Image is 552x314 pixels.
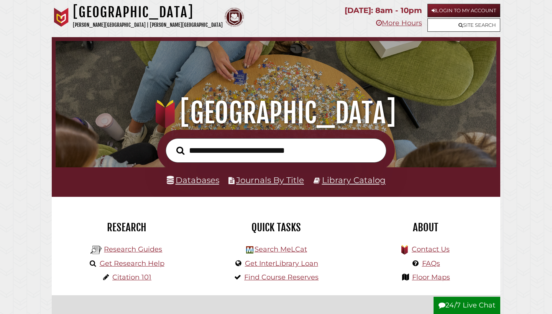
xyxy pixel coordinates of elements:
[345,4,422,17] p: [DATE]: 8am - 10pm
[356,221,495,234] h2: About
[100,259,164,268] a: Get Research Help
[64,96,488,130] h1: [GEOGRAPHIC_DATA]
[245,259,318,268] a: Get InterLibrary Loan
[58,221,195,234] h2: Research
[246,246,253,253] img: Hekman Library Logo
[90,244,102,256] img: Hekman Library Logo
[176,146,184,155] i: Search
[322,175,386,185] a: Library Catalog
[167,175,219,185] a: Databases
[207,221,345,234] h2: Quick Tasks
[52,8,71,27] img: Calvin University
[112,273,151,281] a: Citation 101
[255,245,307,253] a: Search MeLCat
[236,175,304,185] a: Journals By Title
[225,8,244,27] img: Calvin Theological Seminary
[73,4,223,21] h1: [GEOGRAPHIC_DATA]
[73,21,223,29] p: [PERSON_NAME][GEOGRAPHIC_DATA] | [PERSON_NAME][GEOGRAPHIC_DATA]
[427,18,500,32] a: Site Search
[427,4,500,17] a: Login to My Account
[376,19,422,27] a: More Hours
[244,273,319,281] a: Find Course Reserves
[412,273,450,281] a: Floor Maps
[422,259,440,268] a: FAQs
[172,144,188,157] button: Search
[412,245,450,253] a: Contact Us
[104,245,162,253] a: Research Guides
